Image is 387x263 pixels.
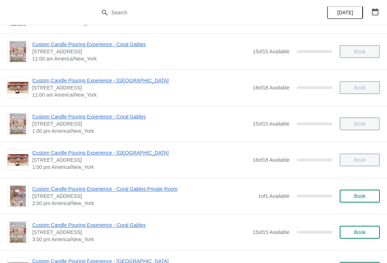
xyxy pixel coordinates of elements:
[32,77,249,84] span: Custom Candle Pouring Experience - [GEOGRAPHIC_DATA]
[32,84,249,91] span: [STREET_ADDRESS]
[253,121,290,127] span: 15 of 15 Available
[10,186,26,206] img: Custom Candle Pouring Experience - Coral Gables Private Room | 154 Giralda Avenue, Coral Gables, ...
[253,229,290,235] span: 15 of 15 Available
[327,6,363,19] button: [DATE]
[32,156,249,164] span: [STREET_ADDRESS]
[337,10,353,15] span: [DATE]
[32,236,249,243] span: 3:00 pm America/New_York
[32,127,249,135] span: 1:00 pm America/New_York
[10,222,27,243] img: Custom Candle Pouring Experience - Coral Gables | 154 Giralda Avenue, Coral Gables, FL, USA | 3:0...
[32,55,249,62] span: 11:00 am America/New_York
[253,49,290,54] span: 15 of 15 Available
[32,41,249,48] span: Custom Candle Pouring Experience - Coral Gables
[10,113,27,134] img: Custom Candle Pouring Experience - Coral Gables | 154 Giralda Avenue, Coral Gables, FL, USA | 1:0...
[32,164,249,171] span: 1:00 pm America/New_York
[32,185,255,193] span: Custom Candle Pouring Experience - Coral Gables Private Room
[32,120,249,127] span: [STREET_ADDRESS]
[111,6,290,19] input: Search
[10,41,27,62] img: Custom Candle Pouring Experience - Coral Gables | 154 Giralda Avenue, Coral Gables, FL, USA | 11:...
[8,154,28,166] img: Custom Candle Pouring Experience - Fort Lauderdale | 914 East Las Olas Boulevard, Fort Lauderdale...
[32,149,249,156] span: Custom Candle Pouring Experience - [GEOGRAPHIC_DATA]
[354,193,365,199] span: Book
[32,229,249,236] span: [STREET_ADDRESS]
[32,193,255,200] span: [STREET_ADDRESS]
[253,85,290,91] span: 18 of 18 Available
[340,226,380,239] button: Book
[32,113,249,120] span: Custom Candle Pouring Experience - Coral Gables
[32,48,249,55] span: [STREET_ADDRESS]
[32,221,249,229] span: Custom Candle Pouring Experience - Coral Gables
[253,157,290,163] span: 18 of 18 Available
[354,229,365,235] span: Book
[8,82,28,94] img: Custom Candle Pouring Experience - Fort Lauderdale | 914 East Las Olas Boulevard, Fort Lauderdale...
[32,200,255,207] span: 2:00 pm America/New_York
[32,91,249,98] span: 11:00 am America/New_York
[340,190,380,203] button: Book
[258,193,290,199] span: 1 of 1 Available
